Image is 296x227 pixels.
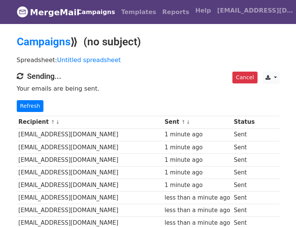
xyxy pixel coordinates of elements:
a: ↓ [56,119,60,125]
td: Sent [232,128,256,141]
div: 1 minute ago [165,181,230,190]
th: Sent [163,116,232,128]
td: [EMAIL_ADDRESS][DOMAIN_NAME] [17,141,163,153]
td: Sent [232,141,256,153]
p: Spreadsheet: [17,56,280,64]
a: Help [192,3,214,18]
a: Refresh [17,100,44,112]
div: 1 minute ago [165,143,230,152]
a: Templates [118,5,159,20]
a: Untitled spreadsheet [57,56,121,64]
td: Sent [232,192,256,204]
td: Sent [232,179,256,192]
a: MergeMail [17,4,68,20]
h4: Sending... [17,72,280,81]
td: [EMAIL_ADDRESS][DOMAIN_NAME] [17,204,163,217]
a: Reports [159,5,192,20]
th: Recipient [17,116,163,128]
td: Sent [232,153,256,166]
td: [EMAIL_ADDRESS][DOMAIN_NAME] [17,179,163,192]
div: less than a minute ago [165,193,230,202]
p: Your emails are being sent. [17,85,280,93]
a: Campaigns [17,35,70,48]
div: 1 minute ago [165,130,230,139]
a: Cancel [232,72,257,83]
th: Status [232,116,256,128]
a: ↓ [186,119,190,125]
div: less than a minute ago [165,206,230,215]
div: 1 minute ago [165,168,230,177]
div: 1 minute ago [165,156,230,165]
a: Campaigns [74,5,118,20]
span: [EMAIL_ADDRESS][DOMAIN_NAME] [217,6,293,15]
img: MergeMail logo [17,6,28,18]
td: Sent [232,166,256,179]
td: [EMAIL_ADDRESS][DOMAIN_NAME] [17,166,163,179]
td: Sent [232,204,256,217]
td: [EMAIL_ADDRESS][DOMAIN_NAME] [17,128,163,141]
h2: ⟫ (no subject) [17,35,280,48]
a: ↑ [51,119,55,125]
td: [EMAIL_ADDRESS][DOMAIN_NAME] [17,192,163,204]
a: ↑ [181,119,186,125]
td: [EMAIL_ADDRESS][DOMAIN_NAME] [17,153,163,166]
